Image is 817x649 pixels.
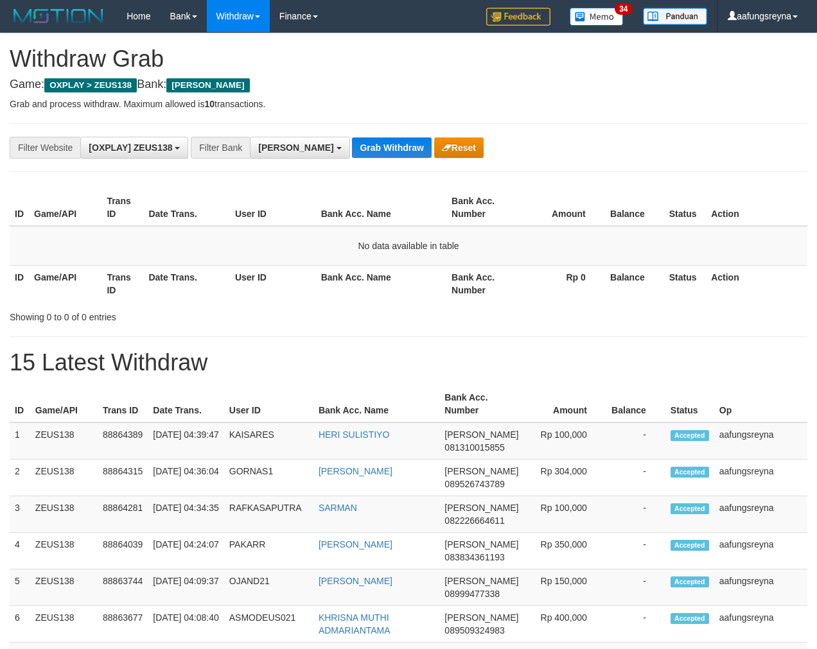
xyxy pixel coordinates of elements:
span: Copy 089526743789 to clipboard [444,479,504,489]
a: HERI SULISTIYO [319,429,389,440]
td: 88863744 [98,569,148,606]
th: Balance [605,189,664,226]
td: - [606,460,665,496]
strong: 10 [204,99,215,109]
span: Accepted [671,540,709,551]
th: ID [10,386,30,422]
td: [DATE] 04:39:47 [148,422,224,460]
td: GORNAS1 [224,460,313,496]
span: Accepted [671,576,709,587]
td: KAISARES [224,422,313,460]
td: - [606,422,665,460]
a: [PERSON_NAME] [319,576,392,586]
div: Filter Bank [191,137,250,159]
th: User ID [224,386,313,422]
td: 4 [10,533,30,569]
span: [PERSON_NAME] [444,503,518,513]
th: Bank Acc. Name [316,265,446,302]
td: aafungsreyna [714,533,807,569]
td: ZEUS138 [30,422,98,460]
button: Reset [434,137,484,158]
img: MOTION_logo.png [10,6,107,26]
td: [DATE] 04:36:04 [148,460,224,496]
th: ID [10,265,29,302]
p: Grab and process withdraw. Maximum allowed is transactions. [10,98,807,110]
th: Action [706,265,807,302]
td: ZEUS138 [30,606,98,643]
td: aafungsreyna [714,422,807,460]
div: Filter Website [10,137,80,159]
td: 2 [10,460,30,496]
span: Copy 082226664611 to clipboard [444,515,504,526]
td: 88864315 [98,460,148,496]
td: Rp 400,000 [524,606,606,643]
th: Rp 0 [518,265,604,302]
button: Grab Withdraw [352,137,431,158]
h1: Withdraw Grab [10,46,807,72]
td: 3 [10,496,30,533]
td: 88864389 [98,422,148,460]
td: RAFKASAPUTRA [224,496,313,533]
td: PAKARR [224,533,313,569]
td: aafungsreyna [714,569,807,606]
td: ZEUS138 [30,533,98,569]
td: OJAND21 [224,569,313,606]
span: [PERSON_NAME] [444,539,518,549]
td: 88864281 [98,496,148,533]
td: ASMODEUS021 [224,606,313,643]
td: [DATE] 04:08:40 [148,606,224,643]
th: Bank Acc. Name [313,386,439,422]
img: Feedback.jpg [486,8,550,26]
th: Game/API [30,386,98,422]
th: ID [10,189,29,226]
td: Rp 100,000 [524,422,606,460]
td: 5 [10,569,30,606]
span: Copy 08999477338 to clipboard [444,589,500,599]
th: Bank Acc. Number [446,265,518,302]
th: User ID [230,265,316,302]
span: Copy 083834361193 to clipboard [444,552,504,562]
th: Action [706,189,807,226]
th: Balance [605,265,664,302]
span: Accepted [671,430,709,441]
td: aafungsreyna [714,460,807,496]
th: Balance [606,386,665,422]
th: Bank Acc. Number [439,386,523,422]
th: Status [665,386,714,422]
td: Rp 304,000 [524,460,606,496]
td: ZEUS138 [30,460,98,496]
td: 88863677 [98,606,148,643]
button: [OXPLAY] ZEUS138 [80,137,188,159]
th: Amount [518,189,604,226]
td: - [606,606,665,643]
span: [PERSON_NAME] [444,429,518,440]
span: [OXPLAY] ZEUS138 [89,143,172,153]
span: [PERSON_NAME] [444,466,518,476]
th: Date Trans. [143,189,230,226]
td: - [606,533,665,569]
h1: 15 Latest Withdraw [10,350,807,376]
td: Rp 100,000 [524,496,606,533]
th: Amount [524,386,606,422]
span: OXPLAY > ZEUS138 [44,78,137,92]
th: Trans ID [98,386,148,422]
span: Accepted [671,613,709,624]
span: [PERSON_NAME] [166,78,249,92]
td: [DATE] 04:09:37 [148,569,224,606]
td: No data available in table [10,226,807,266]
span: Accepted [671,467,709,478]
td: [DATE] 04:24:07 [148,533,224,569]
td: 88864039 [98,533,148,569]
th: Game/API [29,265,101,302]
th: Status [664,189,706,226]
th: Status [664,265,706,302]
span: 34 [615,3,632,15]
span: Copy 089509324983 to clipboard [444,625,504,636]
td: Rp 150,000 [524,569,606,606]
h4: Game: Bank: [10,78,807,91]
th: User ID [230,189,316,226]
td: aafungsreyna [714,606,807,643]
td: 1 [10,422,30,460]
td: 6 [10,606,30,643]
span: Copy 081310015855 to clipboard [444,442,504,453]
